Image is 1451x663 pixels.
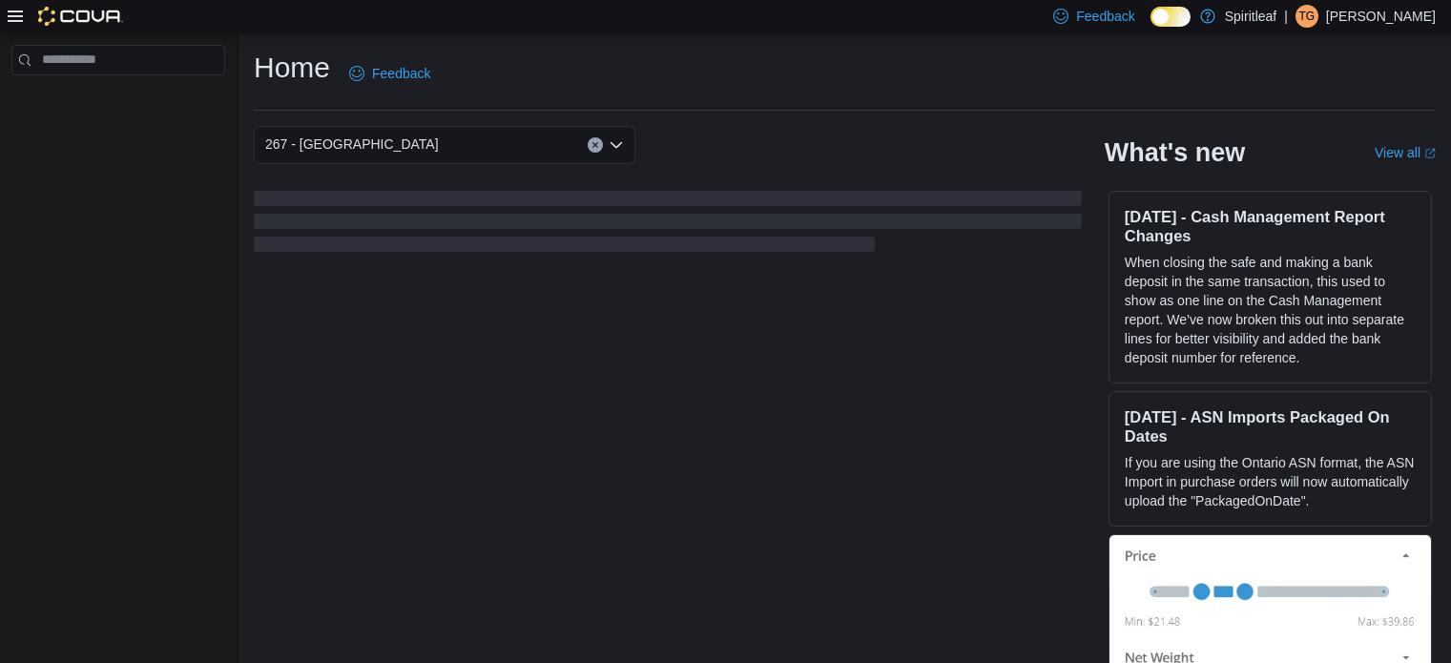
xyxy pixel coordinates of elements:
[1296,5,1318,28] div: Torie G
[1076,7,1134,26] span: Feedback
[372,64,430,83] span: Feedback
[1125,453,1416,510] p: If you are using the Ontario ASN format, the ASN Import in purchase orders will now automatically...
[1125,253,1416,367] p: When closing the safe and making a bank deposit in the same transaction, this used to show as one...
[254,195,1082,256] span: Loading
[1424,148,1436,159] svg: External link
[1105,137,1245,168] h2: What's new
[1225,5,1276,28] p: Spiritleaf
[1326,5,1436,28] p: [PERSON_NAME]
[38,7,123,26] img: Cova
[609,137,624,153] button: Open list of options
[1375,145,1436,160] a: View allExternal link
[342,54,438,93] a: Feedback
[1284,5,1288,28] p: |
[1150,27,1151,28] span: Dark Mode
[1150,7,1191,27] input: Dark Mode
[1125,207,1416,245] h3: [DATE] - Cash Management Report Changes
[254,49,330,87] h1: Home
[1299,5,1316,28] span: TG
[11,79,225,125] nav: Complex example
[265,133,439,155] span: 267 - [GEOGRAPHIC_DATA]
[1125,407,1416,445] h3: [DATE] - ASN Imports Packaged On Dates
[588,137,603,153] button: Clear input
